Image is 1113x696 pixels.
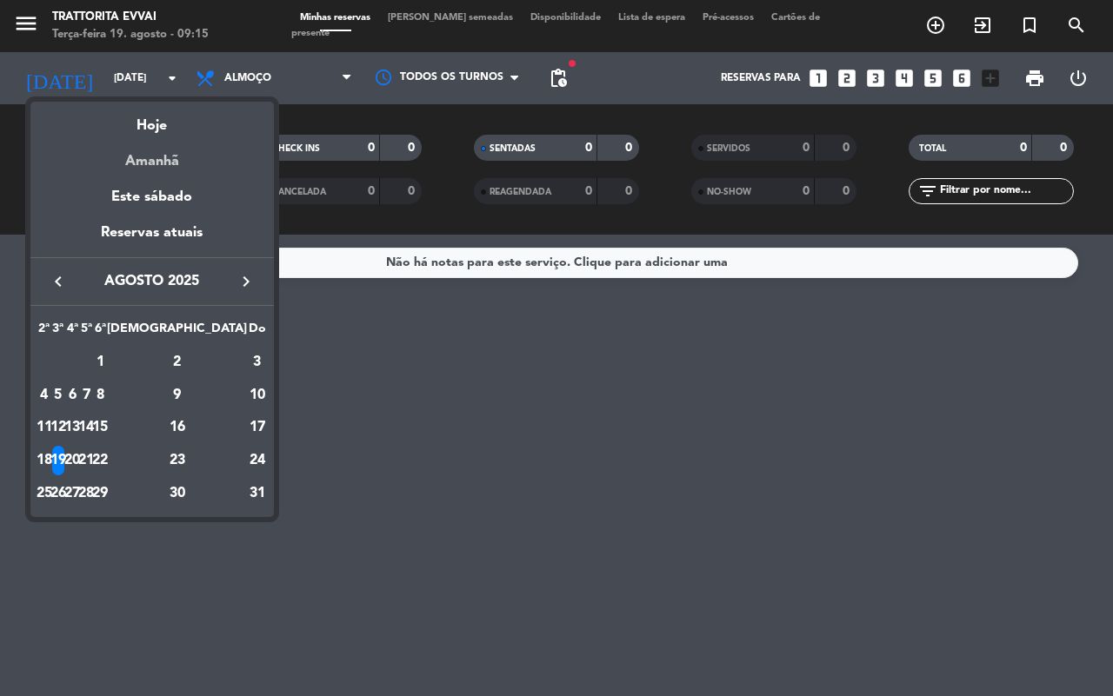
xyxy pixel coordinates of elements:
div: 5 [52,381,65,410]
div: 8 [94,381,107,410]
div: 7 [80,381,93,410]
div: Este sábado [30,173,274,222]
td: 9 de agosto de 2025 [107,379,247,412]
td: 17 de agosto de 2025 [247,412,266,445]
div: 11 [38,414,51,443]
td: 2 de agosto de 2025 [107,346,247,379]
div: 29 [94,479,107,508]
td: 23 de agosto de 2025 [107,444,247,477]
td: 27 de agosto de 2025 [65,477,79,510]
div: 2 [114,348,240,377]
button: keyboard_arrow_left [43,270,74,293]
td: AGO [37,346,94,379]
td: 24 de agosto de 2025 [247,444,266,477]
th: Terça-feira [51,319,65,346]
div: 31 [249,479,266,508]
div: 14 [80,414,93,443]
td: 14 de agosto de 2025 [79,412,93,445]
td: 20 de agosto de 2025 [65,444,79,477]
td: 15 de agosto de 2025 [93,412,107,445]
td: 1 de agosto de 2025 [93,346,107,379]
div: 21 [80,446,93,475]
th: Domingo [247,319,266,346]
div: 20 [66,446,79,475]
td: 16 de agosto de 2025 [107,412,247,445]
div: 16 [114,414,240,443]
div: 25 [38,479,51,508]
div: 10 [249,381,266,410]
td: 3 de agosto de 2025 [247,346,266,379]
div: 15 [94,414,107,443]
div: 17 [249,414,266,443]
div: 24 [249,446,266,475]
div: 1 [94,348,107,377]
td: 5 de agosto de 2025 [51,379,65,412]
div: 6 [66,381,79,410]
td: 4 de agosto de 2025 [37,379,51,412]
td: 19 de agosto de 2025 [51,444,65,477]
th: Quarta-feira [65,319,79,346]
div: Hoje [30,102,274,137]
td: 29 de agosto de 2025 [93,477,107,510]
th: Segunda-feira [37,319,51,346]
td: 31 de agosto de 2025 [247,477,266,510]
div: 19 [52,446,65,475]
div: Reservas atuais [30,222,274,257]
div: 23 [114,446,240,475]
th: Quinta-feira [79,319,93,346]
td: 18 de agosto de 2025 [37,444,51,477]
td: 30 de agosto de 2025 [107,477,247,510]
button: keyboard_arrow_right [230,270,262,293]
td: 11 de agosto de 2025 [37,412,51,445]
div: 28 [80,479,93,508]
td: 12 de agosto de 2025 [51,412,65,445]
i: keyboard_arrow_right [236,271,257,292]
td: 25 de agosto de 2025 [37,477,51,510]
div: 30 [114,479,240,508]
div: 12 [52,414,65,443]
th: Sábado [107,319,247,346]
td: 13 de agosto de 2025 [65,412,79,445]
span: agosto 2025 [74,270,230,293]
i: keyboard_arrow_left [48,271,69,292]
td: 7 de agosto de 2025 [79,379,93,412]
td: 21 de agosto de 2025 [79,444,93,477]
td: 8 de agosto de 2025 [93,379,107,412]
div: 22 [94,446,107,475]
div: Amanhã [30,137,274,173]
div: 3 [249,348,266,377]
div: 26 [52,479,65,508]
td: 6 de agosto de 2025 [65,379,79,412]
td: 28 de agosto de 2025 [79,477,93,510]
div: 18 [38,446,51,475]
div: 13 [66,414,79,443]
td: 22 de agosto de 2025 [93,444,107,477]
div: 9 [114,381,240,410]
td: 26 de agosto de 2025 [51,477,65,510]
div: 4 [38,381,51,410]
th: Sexta-feira [93,319,107,346]
div: 27 [66,479,79,508]
td: 10 de agosto de 2025 [247,379,266,412]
